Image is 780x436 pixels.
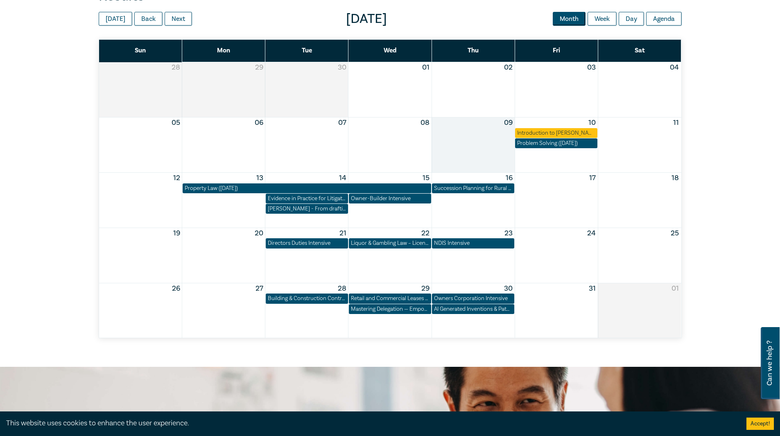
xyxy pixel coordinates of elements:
span: Fri [553,46,560,54]
button: 06 [255,117,263,128]
button: 25 [671,228,679,239]
button: 01 [422,62,430,73]
button: 31 [589,283,596,294]
button: 26 [172,283,180,294]
button: 01 [671,283,679,294]
span: Wed [384,46,396,54]
button: Agenda [646,12,682,26]
div: Succession Planning for Rural Estates [434,184,512,192]
div: NDIS Intensive [434,239,512,247]
button: Next [165,12,192,26]
button: 18 [671,173,679,183]
button: 30 [504,283,513,294]
span: Can we help ? [766,332,773,394]
button: 08 [421,117,430,128]
button: 03 [587,62,596,73]
button: 24 [587,228,596,239]
div: Property Law (October 2025) [185,184,429,192]
span: Thu [468,46,479,54]
span: Sun [135,46,146,54]
button: 27 [255,283,263,294]
div: Introduction to Wills for Legal Support Staff (October 2025) [517,129,595,137]
button: 28 [338,283,346,294]
button: 22 [421,228,430,239]
button: 30 [338,62,346,73]
button: 15 [423,173,430,183]
div: Wills - From drafting to costing (October 2025) [268,205,346,213]
span: Tue [302,46,312,54]
button: Back [134,12,163,26]
div: Owners Corporation Intensive [434,294,512,303]
button: 07 [338,117,346,128]
button: 14 [339,173,346,183]
button: 21 [339,228,346,239]
button: Accept cookies [746,418,774,430]
span: [DATE] [192,11,541,27]
div: Liquor & Gambling Law – Licensing, Compliance & Regulations [351,239,429,247]
button: 19 [173,228,180,239]
button: 23 [504,228,513,239]
div: Owner-Builder Intensive [351,194,429,203]
button: 12 [173,173,180,183]
div: Retail and Commercial Leases - A Practical Guide (October 2025) [351,294,429,303]
div: Directors Duties Intensive [268,239,346,247]
span: Mon [217,46,230,54]
span: Sat [635,46,645,54]
button: 16 [506,173,513,183]
button: 10 [588,117,596,128]
button: 28 [172,62,180,73]
div: Mastering Delegation — Empowering Junior Lawyers for Success [351,305,429,313]
button: 29 [421,283,430,294]
button: 05 [172,117,180,128]
button: Day [619,12,644,26]
button: 02 [504,62,513,73]
div: AI Generated Inventions & Patents – Navigating Legal Uncertainty [434,305,512,313]
button: 11 [673,117,679,128]
div: Month View [99,39,682,338]
button: [DATE] [99,12,132,26]
button: 04 [670,62,679,73]
button: Week [588,12,617,26]
button: 13 [256,173,263,183]
button: Month [553,12,586,26]
button: 20 [255,228,263,239]
div: Building & Construction Contracts – Contract Interpretation following Pafburn [268,294,346,303]
button: 29 [255,62,263,73]
div: This website uses cookies to enhance the user experience. [6,418,734,429]
div: Problem Solving (October 2025) [517,139,595,147]
button: 09 [504,117,513,128]
button: 17 [589,173,596,183]
div: Evidence in Practice for Litigators (Oct 2025) [268,194,346,203]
